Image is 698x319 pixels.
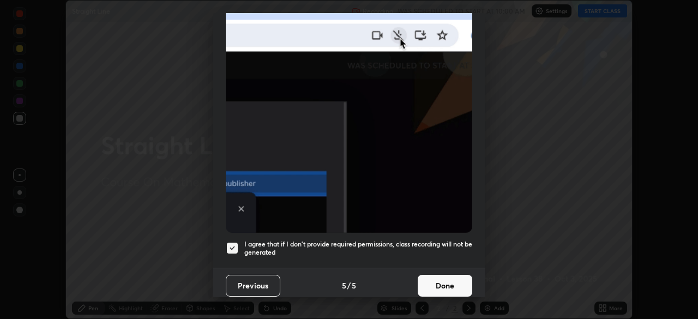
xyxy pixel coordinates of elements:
[342,280,346,291] h4: 5
[418,275,472,297] button: Done
[244,240,472,257] h5: I agree that if I don't provide required permissions, class recording will not be generated
[352,280,356,291] h4: 5
[347,280,351,291] h4: /
[226,275,280,297] button: Previous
